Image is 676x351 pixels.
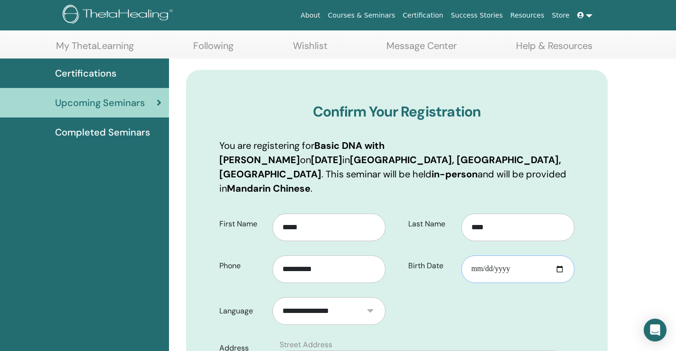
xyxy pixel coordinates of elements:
label: Last Name [401,215,461,233]
b: in-person [432,168,478,180]
span: Certifications [55,66,116,80]
a: Courses & Seminars [324,7,399,24]
label: First Name [212,215,272,233]
a: Help & Resources [516,40,592,58]
a: Success Stories [447,7,507,24]
a: My ThetaLearning [56,40,134,58]
label: Language [212,302,272,320]
b: Mandarin Chinese [227,182,310,195]
label: Birth Date [401,257,461,275]
a: Message Center [386,40,457,58]
label: Phone [212,257,272,275]
a: Certification [399,7,447,24]
img: logo.png [63,5,176,26]
h3: Confirm Your Registration [219,103,574,120]
a: Following [193,40,234,58]
a: Resources [507,7,548,24]
a: Wishlist [293,40,328,58]
span: Completed Seminars [55,125,150,139]
span: Upcoming Seminars [55,96,145,110]
b: [DATE] [311,154,342,166]
a: About [297,7,324,24]
b: [GEOGRAPHIC_DATA], [GEOGRAPHIC_DATA], [GEOGRAPHIC_DATA] [219,154,561,180]
div: Open Intercom Messenger [644,319,667,341]
a: Store [548,7,573,24]
p: You are registering for on in . This seminar will be held and will be provided in . [219,138,574,195]
label: Street Address [280,339,332,351]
